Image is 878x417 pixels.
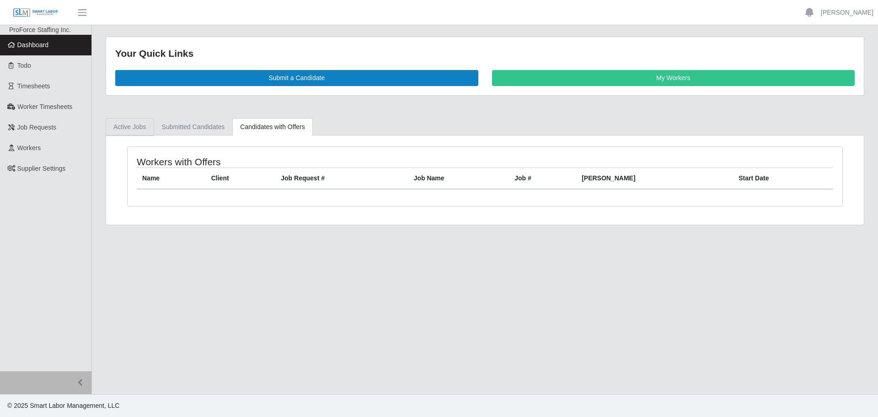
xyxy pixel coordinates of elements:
th: Job Request # [275,168,408,189]
span: Todo [17,62,31,69]
th: Job Name [408,168,509,189]
span: ProForce Staffing Inc. [9,26,71,33]
div: Your Quick Links [115,46,855,61]
a: Active Jobs [106,118,154,136]
span: Worker Timesheets [17,103,72,110]
a: Candidates with Offers [232,118,312,136]
th: Name [137,168,206,189]
h4: Workers with Offers [137,156,419,168]
span: Timesheets [17,82,50,90]
img: SLM Logo [13,8,59,18]
span: Dashboard [17,41,49,49]
th: Start Date [733,168,833,189]
span: Supplier Settings [17,165,66,172]
span: Job Requests [17,124,57,131]
th: [PERSON_NAME] [576,168,733,189]
a: [PERSON_NAME] [821,8,873,17]
a: Submit a Candidate [115,70,478,86]
a: My Workers [492,70,855,86]
a: Submitted Candidates [154,118,233,136]
span: © 2025 Smart Labor Management, LLC [7,402,119,409]
th: Client [206,168,276,189]
span: Workers [17,144,41,152]
th: Job # [509,168,576,189]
